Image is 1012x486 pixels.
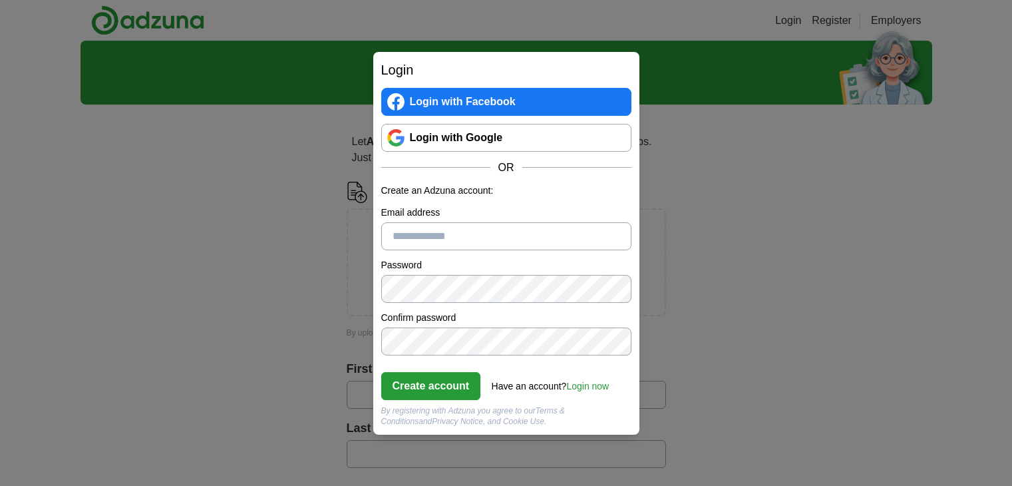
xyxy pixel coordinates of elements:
[432,417,483,426] a: Privacy Notice
[381,184,631,198] p: Create an Adzuna account:
[381,88,631,116] a: Login with Facebook
[381,60,631,80] h2: Login
[492,371,609,393] div: Have an account?
[381,405,631,427] div: By registering with Adzuna you agree to our and , and Cookie Use.
[381,311,631,325] label: Confirm password
[490,160,522,176] span: OR
[381,406,566,426] a: Terms & Conditions
[381,206,631,220] label: Email address
[381,372,481,400] button: Create account
[381,124,631,152] a: Login with Google
[566,381,609,391] a: Login now
[381,258,631,272] label: Password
